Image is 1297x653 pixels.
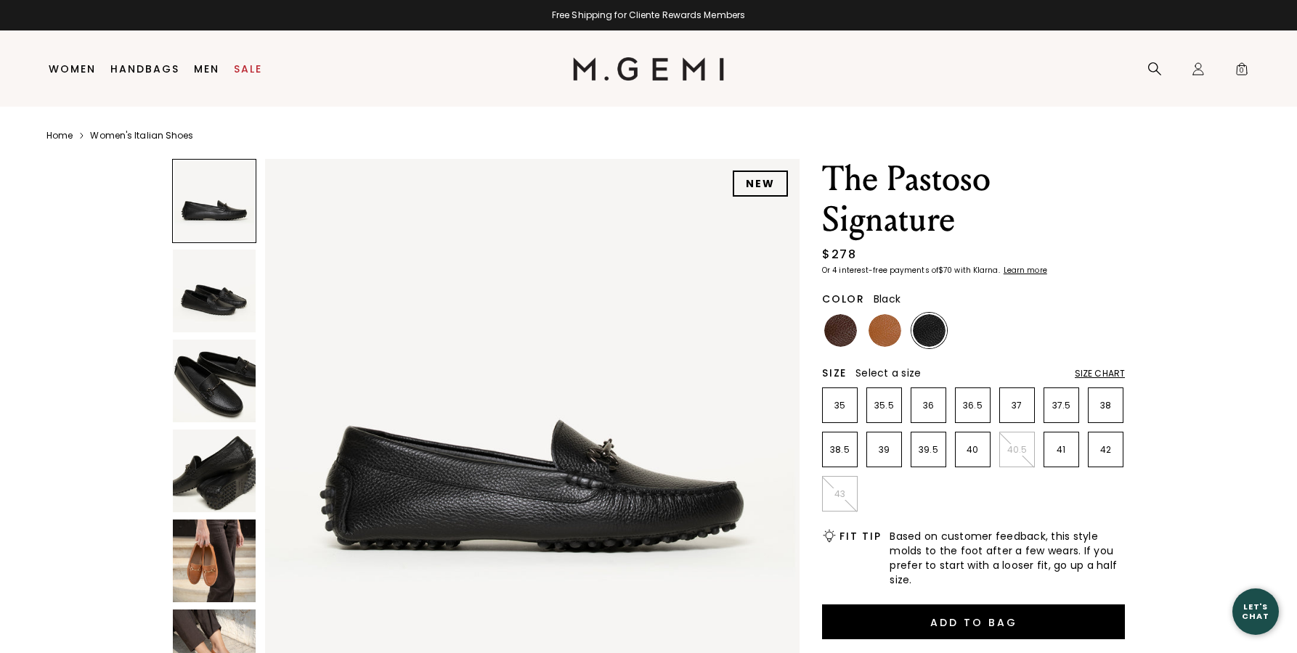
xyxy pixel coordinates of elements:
[194,63,219,75] a: Men
[173,340,256,422] img: The Pastoso Signature
[1002,266,1047,275] a: Learn more
[867,444,901,456] p: 39
[822,604,1125,639] button: Add to Bag
[890,529,1125,587] span: Based on customer feedback, this style molds to the foot after a few wears. If you prefer to star...
[823,488,857,500] p: 43
[1000,444,1034,456] p: 40.5
[954,265,1001,276] klarna-placement-style-body: with Klarna
[173,250,256,332] img: The Pastoso Signature
[1089,400,1123,411] p: 38
[1044,400,1078,411] p: 37.5
[234,63,262,75] a: Sale
[1004,265,1047,276] klarna-placement-style-cta: Learn more
[822,367,847,379] h2: Size
[90,130,193,141] a: Women's Italian Shoes
[822,246,856,263] div: $278
[823,400,857,411] p: 35
[911,400,946,411] p: 36
[823,444,857,456] p: 38.5
[867,400,901,411] p: 35.5
[46,130,73,141] a: Home
[956,400,990,411] p: 36.5
[1000,400,1034,411] p: 37
[874,292,900,306] span: Black
[869,314,901,347] img: Tan
[956,444,990,456] p: 40
[110,63,179,75] a: Handbags
[49,63,96,75] a: Women
[1089,444,1123,456] p: 42
[913,314,946,347] img: Black
[1232,602,1279,620] div: Let's Chat
[1235,65,1249,79] span: 0
[822,293,865,305] h2: Color
[1044,444,1078,456] p: 41
[173,519,256,602] img: The Pastoso Signature
[839,530,881,542] h2: Fit Tip
[938,265,952,276] klarna-placement-style-amount: $70
[822,265,938,276] klarna-placement-style-body: Or 4 interest-free payments of
[824,314,857,347] img: Chocolate
[822,159,1125,240] h1: The Pastoso Signature
[911,444,946,456] p: 39.5
[573,57,725,81] img: M.Gemi
[1075,368,1125,379] div: Size Chart
[855,366,921,380] span: Select a size
[733,171,788,197] div: NEW
[173,430,256,512] img: The Pastoso Signature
